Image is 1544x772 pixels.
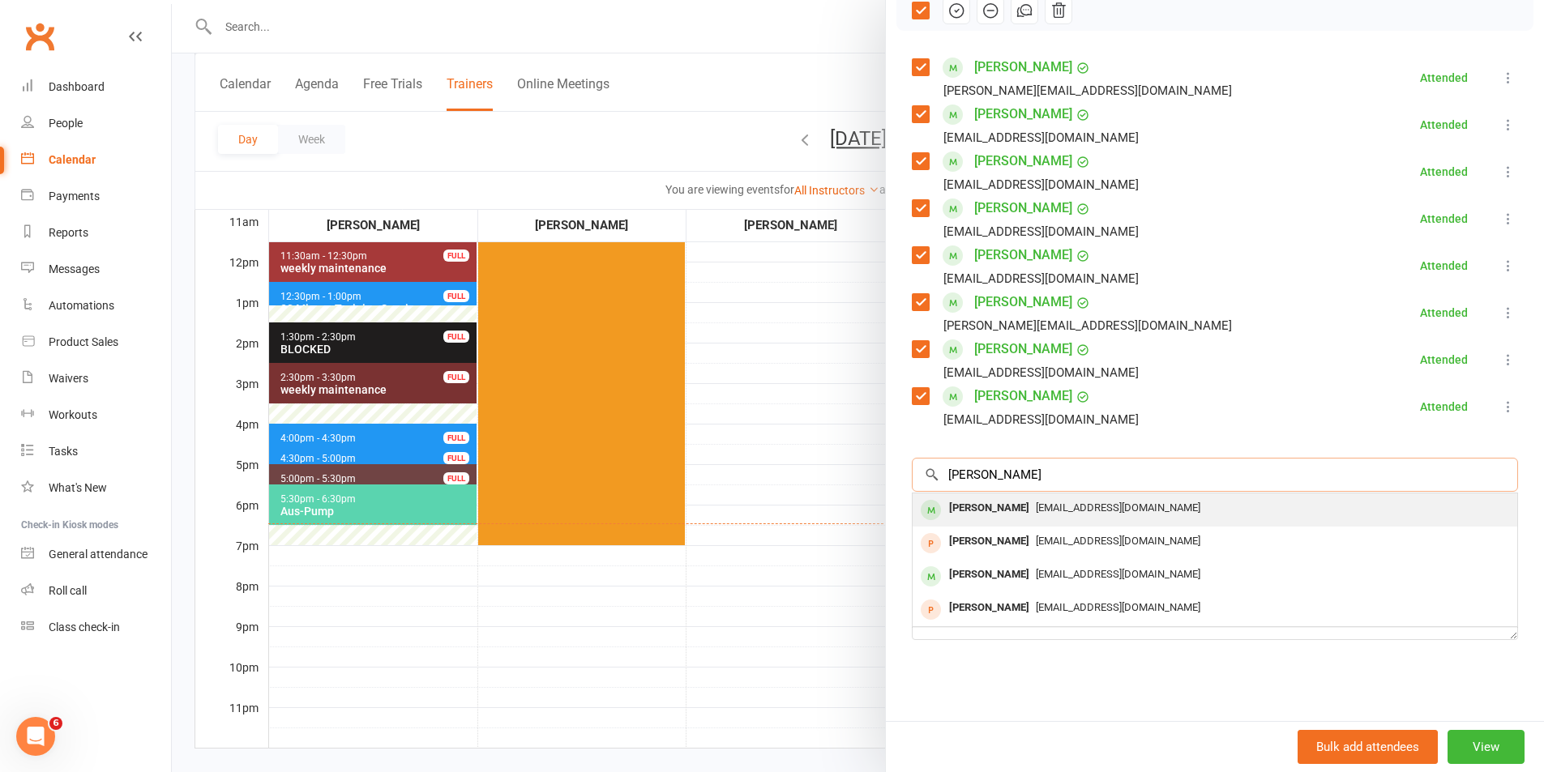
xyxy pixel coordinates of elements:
[974,383,1072,409] a: [PERSON_NAME]
[21,536,171,573] a: General attendance kiosk mode
[1036,535,1200,547] span: [EMAIL_ADDRESS][DOMAIN_NAME]
[1036,501,1200,514] span: [EMAIL_ADDRESS][DOMAIN_NAME]
[21,178,171,215] a: Payments
[921,566,941,586] div: member
[943,315,1232,336] div: [PERSON_NAME][EMAIL_ADDRESS][DOMAIN_NAME]
[974,242,1072,268] a: [PERSON_NAME]
[943,563,1036,586] div: [PERSON_NAME]
[49,153,96,166] div: Calendar
[1420,260,1468,271] div: Attended
[21,142,171,178] a: Calendar
[21,573,171,609] a: Roll call
[49,262,100,275] div: Messages
[943,80,1232,101] div: [PERSON_NAME][EMAIL_ADDRESS][DOMAIN_NAME]
[974,336,1072,362] a: [PERSON_NAME]
[21,215,171,251] a: Reports
[1036,601,1200,613] span: [EMAIL_ADDRESS][DOMAIN_NAME]
[921,533,941,553] div: prospect
[974,101,1072,127] a: [PERSON_NAME]
[16,717,55,756] iframe: Intercom live chat
[21,360,171,397] a: Waivers
[21,433,171,470] a: Tasks
[49,481,107,494] div: What's New
[49,445,78,458] div: Tasks
[21,69,171,105] a: Dashboard
[912,458,1518,492] input: Search to add attendees
[21,288,171,324] a: Automations
[943,497,1036,520] div: [PERSON_NAME]
[49,117,83,130] div: People
[49,717,62,730] span: 6
[1420,166,1468,177] div: Attended
[49,548,148,561] div: General attendance
[1036,568,1200,580] span: [EMAIL_ADDRESS][DOMAIN_NAME]
[21,105,171,142] a: People
[49,226,88,239] div: Reports
[943,174,1139,195] div: [EMAIL_ADDRESS][DOMAIN_NAME]
[974,148,1072,174] a: [PERSON_NAME]
[1420,401,1468,412] div: Attended
[49,372,88,385] div: Waivers
[49,299,114,312] div: Automations
[1448,730,1525,764] button: View
[943,596,1036,620] div: [PERSON_NAME]
[1298,730,1438,764] button: Bulk add attendees
[921,599,941,620] div: prospect
[21,324,171,360] a: Product Sales
[21,470,171,506] a: What's New
[943,362,1139,383] div: [EMAIL_ADDRESS][DOMAIN_NAME]
[21,609,171,646] a: Class kiosk mode
[1420,354,1468,365] div: Attended
[974,195,1072,221] a: [PERSON_NAME]
[921,500,941,520] div: member
[974,54,1072,80] a: [PERSON_NAME]
[49,80,105,93] div: Dashboard
[21,251,171,288] a: Messages
[1420,119,1468,130] div: Attended
[1420,307,1468,318] div: Attended
[49,408,97,421] div: Workouts
[49,621,120,633] div: Class check-in
[943,127,1139,148] div: [EMAIL_ADDRESS][DOMAIN_NAME]
[1420,72,1468,83] div: Attended
[19,16,60,57] a: Clubworx
[49,584,87,597] div: Roll call
[1420,213,1468,224] div: Attended
[21,397,171,433] a: Workouts
[943,530,1036,553] div: [PERSON_NAME]
[974,289,1072,315] a: [PERSON_NAME]
[943,409,1139,430] div: [EMAIL_ADDRESS][DOMAIN_NAME]
[49,190,100,203] div: Payments
[943,221,1139,242] div: [EMAIL_ADDRESS][DOMAIN_NAME]
[943,268,1139,289] div: [EMAIL_ADDRESS][DOMAIN_NAME]
[49,335,118,348] div: Product Sales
